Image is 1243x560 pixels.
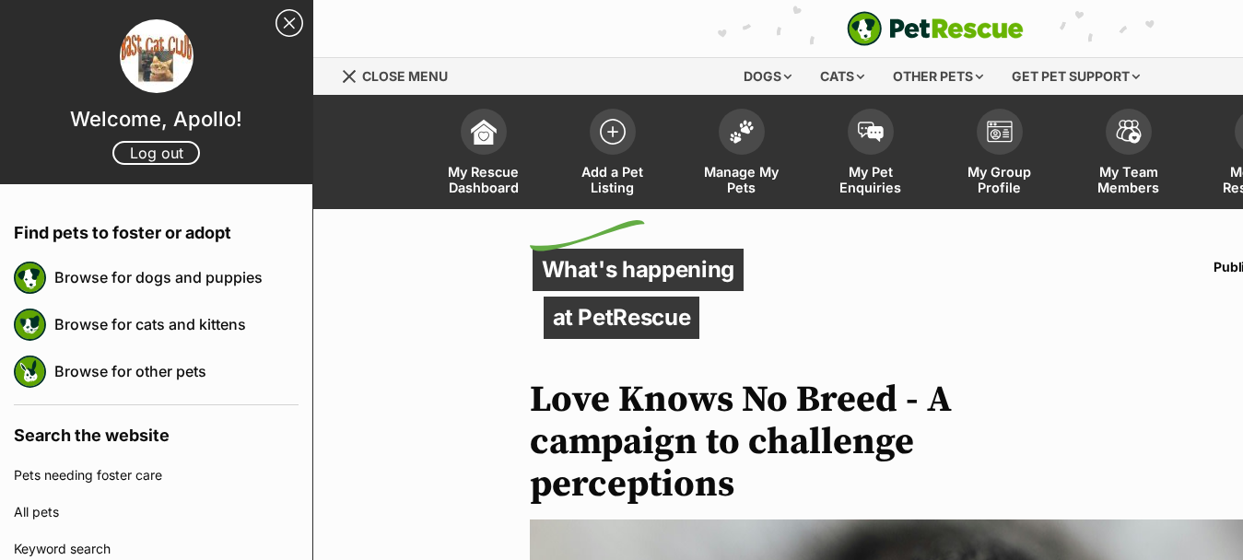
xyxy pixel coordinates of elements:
[829,164,912,195] span: My Pet Enquiries
[999,58,1153,95] div: Get pet support
[548,99,677,209] a: Add a Pet Listing
[544,297,700,339] p: at PetRescue
[54,352,299,391] a: Browse for other pets
[14,405,299,457] h4: Search the website
[858,122,884,142] img: pet-enquiries-icon-7e3ad2cf08bfb03b45e93fb7055b45f3efa6380592205ae92323e6603595dc1f.svg
[14,356,46,388] img: petrescue logo
[600,119,626,145] img: add-pet-listing-icon-0afa8454b4691262ce3f59096e99ab1cd57d4a30225e0717b998d2c9b9846f56.svg
[120,19,193,93] img: profile image
[533,249,745,291] p: What's happening
[276,9,303,37] a: Close Sidebar
[935,99,1064,209] a: My Group Profile
[880,58,996,95] div: Other pets
[14,262,46,294] img: petrescue logo
[807,58,877,95] div: Cats
[806,99,935,209] a: My Pet Enquiries
[54,305,299,344] a: Browse for cats and kittens
[54,258,299,297] a: Browse for dogs and puppies
[341,58,461,91] a: Menu
[571,164,654,195] span: Add a Pet Listing
[847,11,1024,46] a: PetRescue
[731,58,804,95] div: Dogs
[1116,120,1142,144] img: team-members-icon-5396bd8760b3fe7c0b43da4ab00e1e3bb1a5d9ba89233759b79545d2d3fc5d0d.svg
[1087,164,1170,195] span: My Team Members
[958,164,1041,195] span: My Group Profile
[847,11,1024,46] img: logo-e224e6f780fb5917bec1dbf3a21bbac754714ae5b6737aabdf751b685950b380.svg
[700,164,783,195] span: Manage My Pets
[677,99,806,209] a: Manage My Pets
[14,494,299,531] a: All pets
[471,119,497,145] img: dashboard-icon-eb2f2d2d3e046f16d808141f083e7271f6b2e854fb5c12c21221c1fb7104beca.svg
[530,379,1057,506] h1: Love Knows No Breed - A campaign to challenge perceptions
[419,99,548,209] a: My Rescue Dashboard
[530,220,645,251] img: decorative flick
[442,164,525,195] span: My Rescue Dashboard
[14,309,46,341] img: petrescue logo
[14,457,299,494] a: Pets needing foster care
[14,203,299,254] h4: Find pets to foster or adopt
[112,141,200,165] a: Log out
[1064,99,1193,209] a: My Team Members
[987,121,1013,143] img: group-profile-icon-3fa3cf56718a62981997c0bc7e787c4b2cf8bcc04b72c1350f741eb67cf2f40e.svg
[729,120,755,144] img: manage-my-pets-icon-02211641906a0b7f246fdf0571729dbe1e7629f14944591b6c1af311fb30b64b.svg
[362,68,448,84] span: Close menu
